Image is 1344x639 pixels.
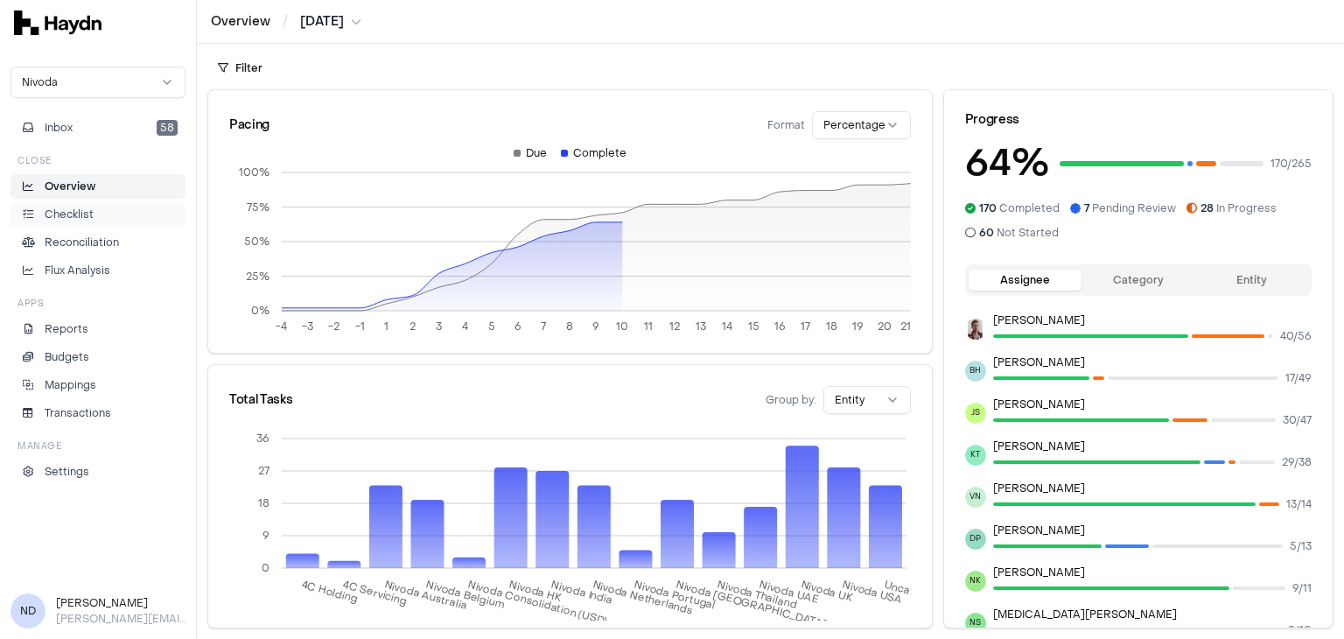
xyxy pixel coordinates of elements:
h3: Manage [17,439,61,453]
span: 60 [979,226,994,240]
span: VN [965,487,986,508]
p: Reports [45,321,88,337]
tspan: -2 [328,319,339,334]
span: JS [965,403,986,424]
span: 29 / 38 [1282,455,1312,469]
button: Entity [1195,270,1308,291]
a: Checklist [10,202,185,227]
span: 8 / 10 [1288,623,1312,637]
img: JP Smit [965,319,986,340]
tspan: 3 [436,319,442,334]
h3: 64 % [965,136,1049,191]
span: / [279,12,291,30]
div: Progress [965,111,1312,129]
tspan: -4 [276,319,287,334]
tspan: Nivoda USA [841,578,904,607]
tspan: Nivoda [GEOGRAPHIC_DATA] [675,578,829,632]
span: ND [10,593,45,628]
span: 7 [1084,201,1089,215]
span: In Progress [1200,201,1277,215]
span: 40 / 56 [1280,329,1312,343]
tspan: 20 [878,319,892,334]
div: Due [514,146,547,160]
tspan: 75% [247,200,269,214]
tspan: Nivoda Australia [383,578,469,614]
tspan: 1 [384,319,388,334]
tspan: 7 [541,319,546,334]
a: Flux Analysis [10,258,185,283]
tspan: 15 [748,319,759,334]
p: Budgets [45,349,89,365]
span: 58 [157,120,178,136]
tspan: Nivoda HK [507,578,563,605]
p: [PERSON_NAME][EMAIL_ADDRESS][DOMAIN_NAME] [56,611,185,627]
tspan: Nivoda Netherlands [591,578,695,618]
span: Inbox [45,120,73,136]
tspan: Nivoda UK [800,578,855,605]
tspan: 25% [246,270,269,284]
h3: Apps [17,297,44,310]
a: Transactions [10,401,185,425]
p: [PERSON_NAME] [993,397,1312,411]
tspan: 9 [262,529,269,543]
tspan: 4C Holding [300,578,360,607]
tspan: 13 [696,319,706,334]
tspan: Nivoda Belgium [424,578,506,612]
p: [PERSON_NAME] [993,565,1312,579]
tspan: -3 [302,319,313,334]
tspan: 17 [801,319,810,334]
span: 170 [979,201,997,215]
tspan: 9 [592,319,599,334]
p: Reconciliation [45,235,119,250]
tspan: 12 [669,319,680,334]
tspan: 100% [239,165,269,179]
tspan: 27 [258,464,269,478]
tspan: 2 [409,319,416,334]
a: Settings [10,460,185,484]
p: Mappings [45,377,96,393]
tspan: 8 [566,319,573,334]
tspan: 36 [256,432,269,446]
span: Format [767,118,805,132]
tspan: Nivoda Thailand [716,578,798,613]
tspan: Nivoda Consolidation (USD) [466,578,610,628]
span: 30 / 47 [1283,413,1312,427]
span: DP [965,529,986,550]
a: Budgets [10,345,185,369]
span: NK [965,571,986,592]
span: KT [965,445,986,466]
button: Category [1081,270,1194,291]
tspan: 10 [616,319,628,334]
span: 17 / 49 [1285,371,1312,385]
button: Assignee [969,270,1081,291]
tspan: 4 [462,319,468,334]
a: Overview [10,174,185,199]
tspan: 19 [852,319,864,334]
tspan: 4C Servicing [341,578,409,608]
img: svg+xml,%3c [14,11,101,35]
p: Checklist [45,207,94,222]
button: Inbox58 [10,116,185,140]
p: [PERSON_NAME] [993,481,1312,495]
tspan: 14 [722,319,732,334]
tspan: 21 [900,319,911,334]
tspan: Nivoda UAE [758,578,821,607]
span: 13 / 14 [1286,497,1312,511]
button: Filter [207,54,273,82]
a: Reports [10,317,185,341]
a: Mappings [10,373,185,397]
div: Complete [561,146,626,160]
span: 28 [1200,201,1214,215]
p: Transactions [45,405,111,421]
p: Flux Analysis [45,263,110,278]
p: Overview [45,179,95,194]
tspan: 18 [826,319,837,334]
p: Settings [45,464,89,480]
nav: breadcrumb [211,13,361,31]
tspan: 11 [644,319,653,334]
tspan: 16 [774,319,786,334]
span: BH [965,361,986,382]
span: [DATE] [300,13,344,31]
tspan: Nivoda India [549,578,614,607]
span: 170 / 265 [1270,157,1312,171]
